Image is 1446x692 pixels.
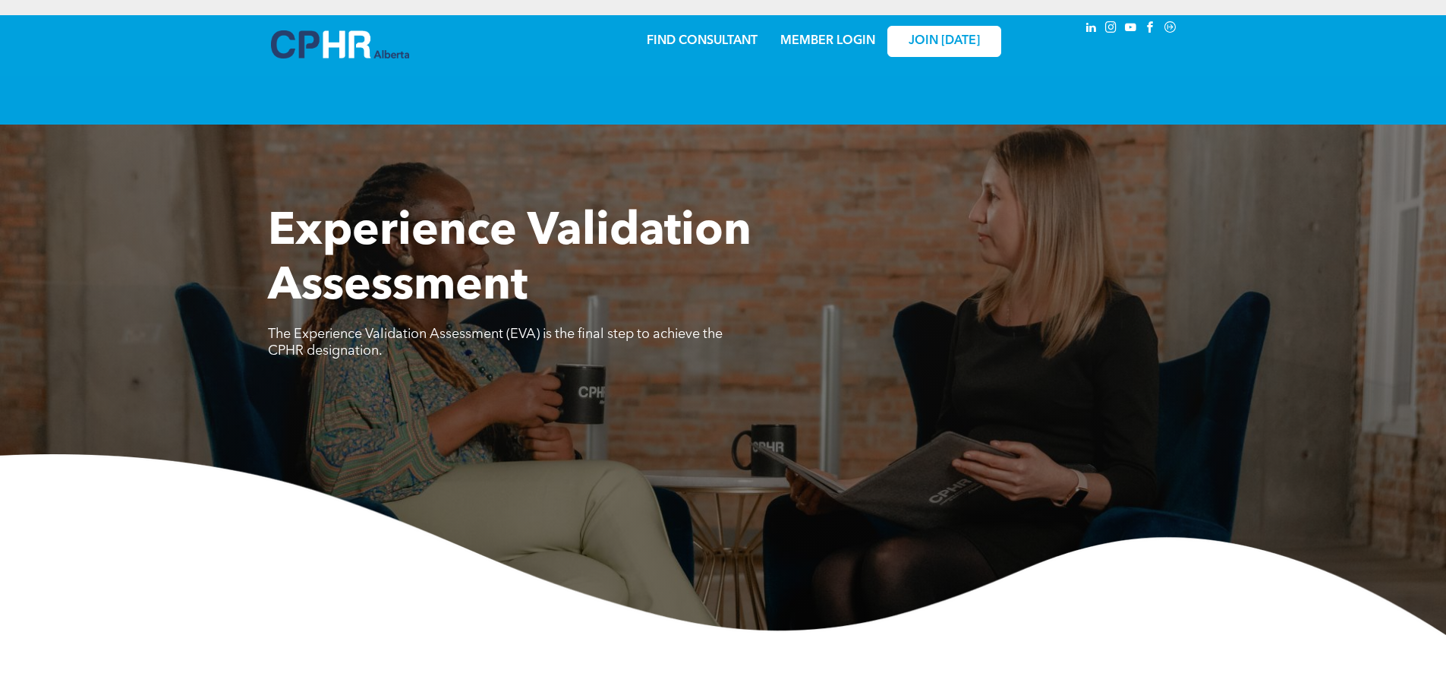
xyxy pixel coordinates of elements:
[1103,19,1120,39] a: instagram
[271,30,409,58] img: A blue and white logo for cp alberta
[1123,19,1139,39] a: youtube
[780,35,875,47] a: MEMBER LOGIN
[909,34,980,49] span: JOIN [DATE]
[887,26,1001,57] a: JOIN [DATE]
[647,35,758,47] a: FIND CONSULTANT
[1162,19,1179,39] a: Social network
[1083,19,1100,39] a: linkedin
[268,327,723,358] span: The Experience Validation Assessment (EVA) is the final step to achieve the CPHR designation.
[1142,19,1159,39] a: facebook
[268,210,751,310] span: Experience Validation Assessment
